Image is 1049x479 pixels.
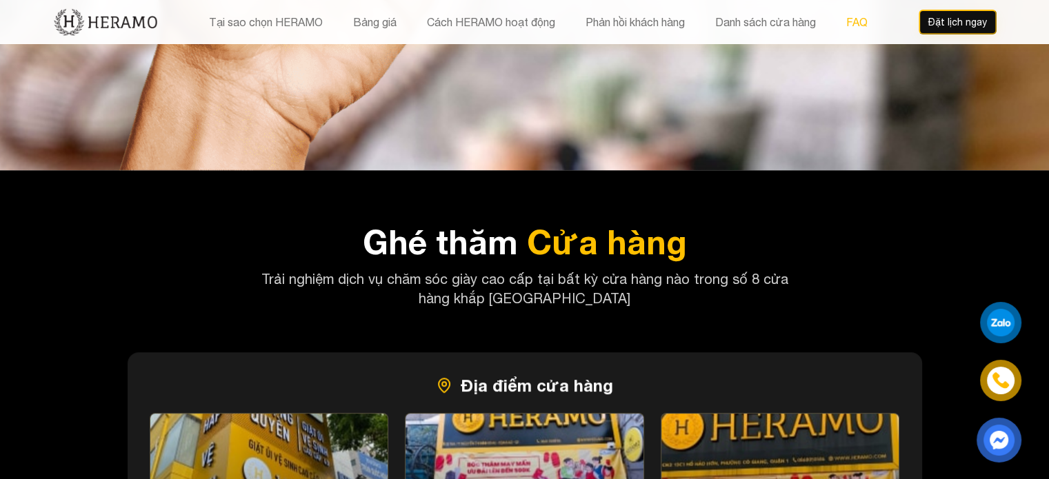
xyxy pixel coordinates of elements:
button: Cách HERAMO hoạt động [423,13,559,31]
img: new-logo.3f60348b.png [53,8,159,37]
h2: Ghé thăm [53,225,997,258]
button: Tại sao chọn HERAMO [205,13,327,31]
a: phone-icon [982,362,1019,399]
p: Trải nghiệm dịch vụ chăm sóc giày cao cấp tại bất kỳ cửa hàng nào trong số 8 cửa hàng khắp [GEOGR... [260,269,790,308]
button: FAQ [842,13,872,31]
button: Bảng giá [349,13,401,31]
h3: Địa điểm cửa hàng [150,374,900,396]
button: Danh sách cửa hàng [711,13,820,31]
img: phone-icon [990,371,1010,391]
button: Đặt lịch ngay [919,10,997,34]
button: Phản hồi khách hàng [581,13,689,31]
span: Cửa hàng [527,222,687,261]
